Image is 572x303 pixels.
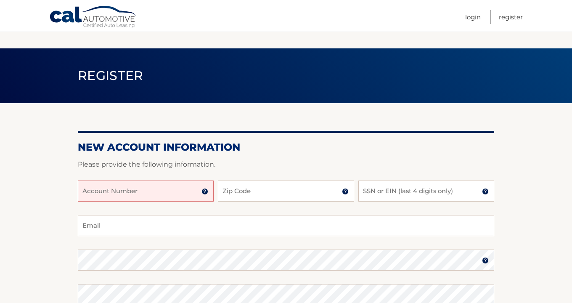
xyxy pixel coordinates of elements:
img: tooltip.svg [482,188,489,195]
input: Email [78,215,494,236]
a: Login [465,10,481,24]
span: Register [78,68,143,83]
a: Register [499,10,523,24]
img: tooltip.svg [482,257,489,264]
p: Please provide the following information. [78,159,494,170]
a: Cal Automotive [49,5,138,30]
input: Zip Code [218,181,354,202]
input: Account Number [78,181,214,202]
h2: New Account Information [78,141,494,154]
input: SSN or EIN (last 4 digits only) [358,181,494,202]
img: tooltip.svg [342,188,349,195]
img: tooltip.svg [201,188,208,195]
